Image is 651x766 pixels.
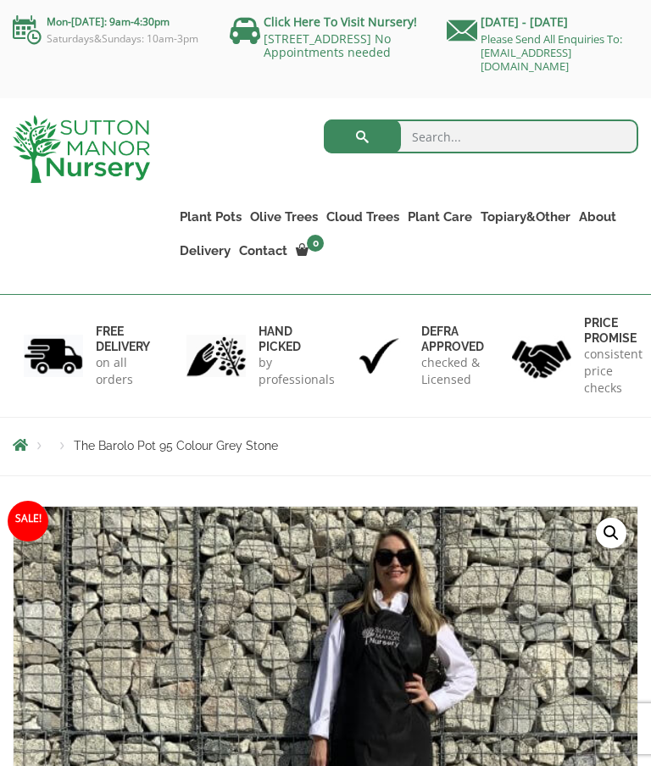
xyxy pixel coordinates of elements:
img: logo [13,115,150,183]
p: checked & Licensed [421,354,484,388]
a: Plant Pots [175,205,246,229]
h6: hand picked [259,324,335,354]
a: [STREET_ADDRESS] No Appointments needed [264,31,391,60]
p: consistent price checks [584,346,643,397]
a: Please Send All Enquiries To: [EMAIL_ADDRESS][DOMAIN_NAME] [481,31,622,74]
a: Olive Trees [246,205,322,229]
p: by professionals [259,354,335,388]
p: Saturdays&Sundays: 10am-3pm [13,32,204,46]
img: 2.jpg [186,335,246,378]
a: Plant Care [403,205,476,229]
p: on all orders [96,354,150,388]
span: Sale! [8,501,48,541]
nav: Breadcrumbs [13,436,638,457]
span: The Barolo Pot 95 Colour Grey Stone [74,439,278,452]
input: Search... [324,119,638,153]
span: 0 [307,235,324,252]
a: Click Here To Visit Nursery! [264,14,417,30]
p: Mon-[DATE]: 9am-4:30pm [13,12,204,32]
a: 0 [292,239,329,263]
p: [DATE] - [DATE] [447,12,638,32]
h6: FREE DELIVERY [96,324,150,354]
a: View full-screen image gallery [596,518,626,548]
a: About [575,205,620,229]
a: Delivery [175,239,235,263]
h6: Defra approved [421,324,484,354]
a: Topiary&Other [476,205,575,229]
a: Contact [235,239,292,263]
h6: Price promise [584,315,643,346]
img: 4.jpg [512,330,571,381]
a: Cloud Trees [322,205,403,229]
img: 1.jpg [24,335,83,378]
img: 3.jpg [349,335,409,378]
